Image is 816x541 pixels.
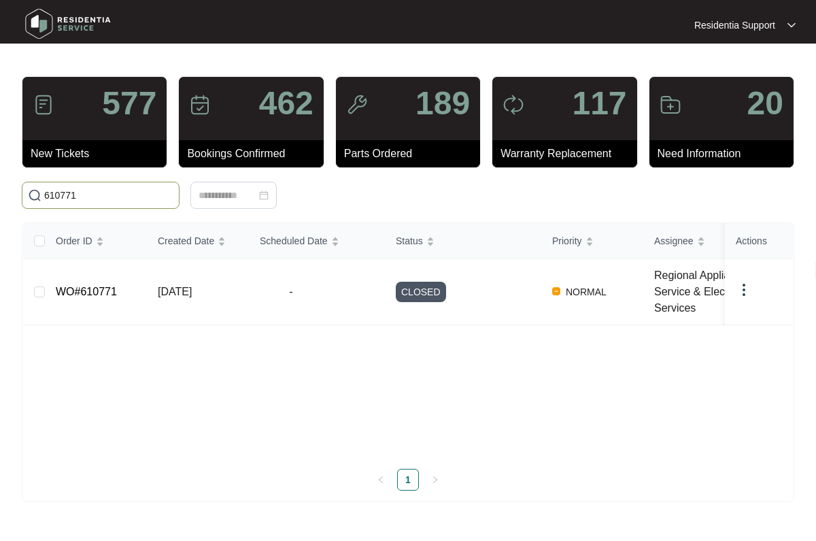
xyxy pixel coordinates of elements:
[424,469,446,491] button: right
[424,469,446,491] li: Next Page
[747,87,783,120] p: 20
[572,87,626,120] p: 117
[552,287,560,295] img: Vercel Logo
[660,94,681,116] img: icon
[346,94,368,116] img: icon
[431,476,439,484] span: right
[385,223,541,259] th: Status
[694,18,775,32] p: Residentia Support
[370,469,392,491] button: left
[643,223,779,259] th: Assignee
[189,94,211,116] img: icon
[259,87,313,120] p: 462
[344,146,480,162] p: Parts Ordered
[654,267,779,316] div: Regional Appliance Service & Electrical Services
[377,476,385,484] span: left
[260,233,328,248] span: Scheduled Date
[370,469,392,491] li: Previous Page
[396,282,446,302] span: CLOSED
[45,223,147,259] th: Order ID
[56,286,117,297] a: WO#610771
[725,223,793,259] th: Actions
[552,233,582,248] span: Priority
[56,233,92,248] span: Order ID
[260,284,322,300] span: -
[560,284,612,300] span: NORMAL
[33,94,54,116] img: icon
[654,233,694,248] span: Assignee
[158,233,214,248] span: Created Date
[787,22,796,29] img: dropdown arrow
[396,233,423,248] span: Status
[249,223,385,259] th: Scheduled Date
[187,146,323,162] p: Bookings Confirmed
[28,188,41,202] img: search-icon
[541,223,643,259] th: Priority
[44,188,173,203] input: Search by Order Id, Assignee Name, Customer Name, Brand and Model
[102,87,156,120] p: 577
[415,87,470,120] p: 189
[736,282,752,298] img: dropdown arrow
[398,470,418,490] a: 1
[147,223,249,259] th: Created Date
[158,286,192,297] span: [DATE]
[503,94,524,116] img: icon
[500,146,636,162] p: Warranty Replacement
[20,3,116,44] img: residentia service logo
[31,146,167,162] p: New Tickets
[658,146,794,162] p: Need Information
[397,469,419,491] li: 1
